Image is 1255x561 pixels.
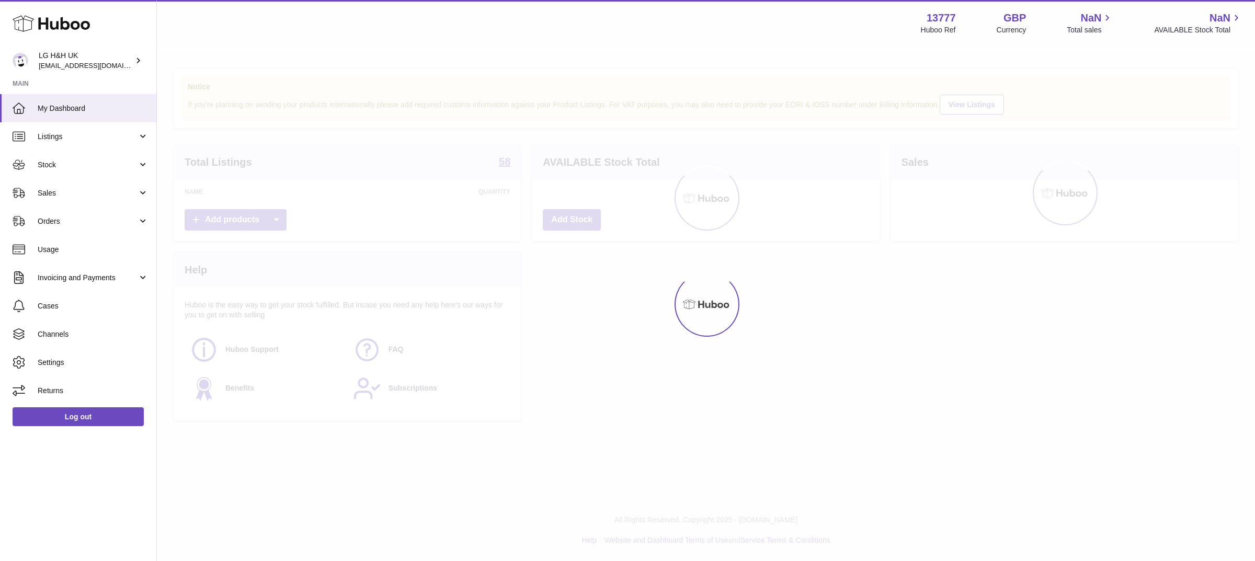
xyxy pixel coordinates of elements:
a: NaN AVAILABLE Stock Total [1154,11,1242,35]
div: Huboo Ref [921,25,956,35]
span: [EMAIL_ADDRESS][DOMAIN_NAME] [39,61,154,70]
span: My Dashboard [38,104,149,113]
span: Listings [38,132,138,142]
span: Invoicing and Payments [38,273,138,283]
img: veechen@lghnh.co.uk [13,53,28,68]
span: Channels [38,329,149,339]
span: Orders [38,216,138,226]
span: Settings [38,358,149,368]
span: Usage [38,245,149,255]
a: Log out [13,407,144,426]
div: LG H&H UK [39,51,133,71]
span: Returns [38,386,149,396]
span: Stock [38,160,138,170]
span: Total sales [1067,25,1113,35]
div: Currency [997,25,1026,35]
span: Sales [38,188,138,198]
span: Cases [38,301,149,311]
a: NaN Total sales [1067,11,1113,35]
span: NaN [1210,11,1230,25]
span: NaN [1080,11,1101,25]
strong: 13777 [927,11,956,25]
strong: GBP [1003,11,1026,25]
span: AVAILABLE Stock Total [1154,25,1242,35]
